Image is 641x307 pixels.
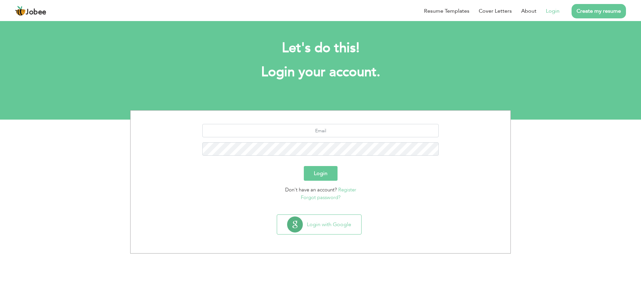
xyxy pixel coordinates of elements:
a: Forgot password? [301,194,341,201]
h1: Login your account. [140,63,501,81]
a: Create my resume [572,4,626,18]
button: Login with Google [277,215,361,234]
input: Email [202,124,439,137]
img: jobee.io [15,6,26,16]
a: Jobee [15,6,46,16]
a: Cover Letters [479,7,512,15]
a: Register [338,186,356,193]
h2: Let's do this! [140,39,501,57]
span: Jobee [26,9,46,16]
span: Don't have an account? [285,186,337,193]
a: Resume Templates [424,7,469,15]
a: About [521,7,537,15]
a: Login [546,7,560,15]
button: Login [304,166,338,181]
